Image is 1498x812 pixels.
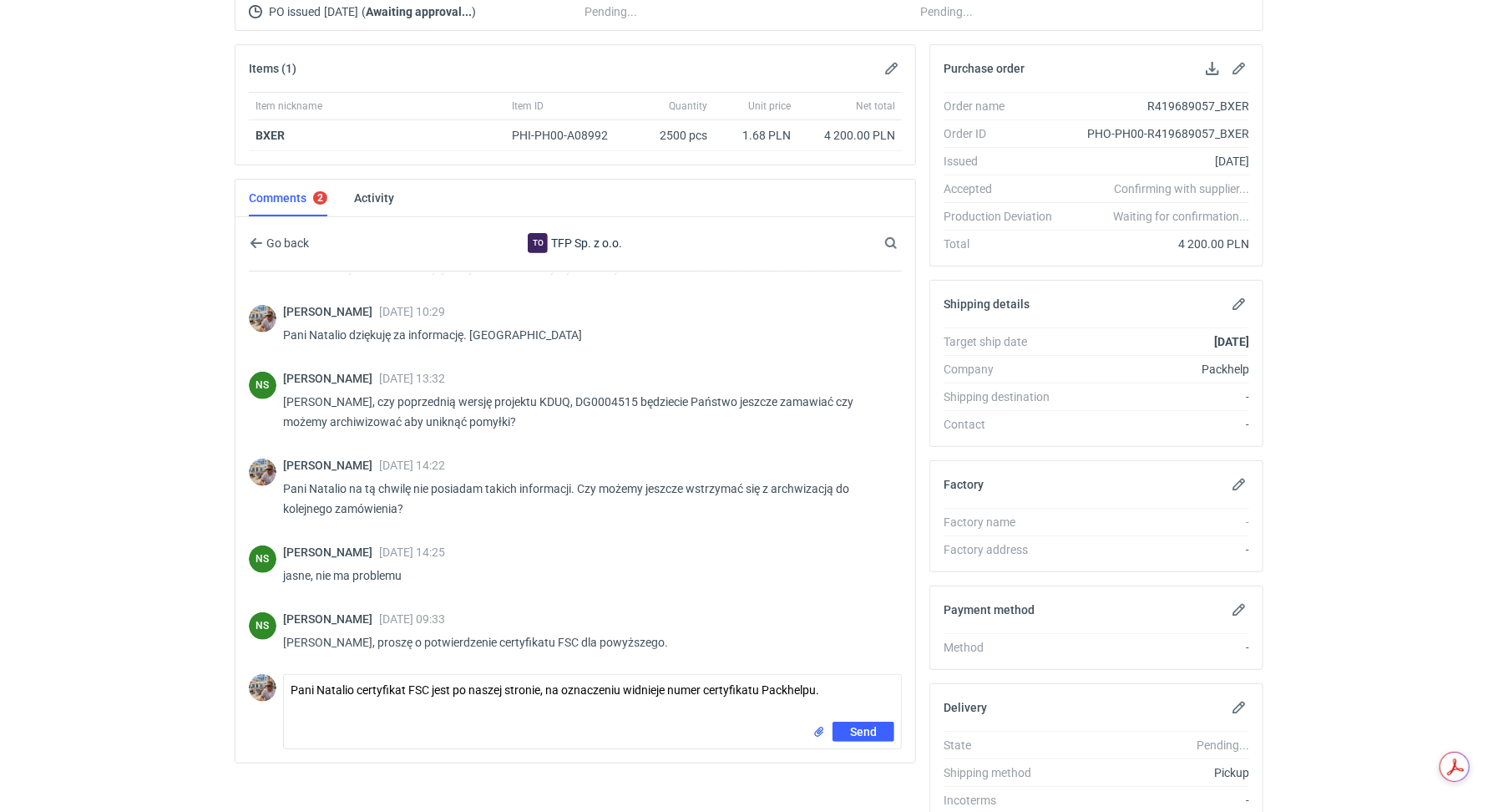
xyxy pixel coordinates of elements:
span: Item ID [512,99,544,113]
div: - [1065,388,1249,405]
h2: Factory [944,478,984,491]
div: Issued [944,153,1065,170]
div: PO issued [249,2,578,22]
span: [PERSON_NAME] [283,612,379,626]
div: Order ID [944,125,1065,142]
a: BXER [256,129,285,142]
div: Target ship date [944,333,1065,350]
span: [PERSON_NAME] [283,546,379,559]
p: [PERSON_NAME], proszę o potwierdzenie certyfikatu FSC dla powyższego. [283,632,888,652]
div: R419689057_BXER [1065,98,1249,114]
em: Waiting for confirmation... [1113,208,1249,225]
div: - [1065,792,1249,809]
span: [PERSON_NAME] [283,305,379,318]
img: Michał Palasek [249,674,276,702]
h2: Purchase order [944,62,1025,75]
span: [PERSON_NAME] [283,459,379,472]
button: Go back [249,233,310,253]
div: - [1065,514,1249,530]
textarea: Pani Natalio certyfikat FSC jest po naszej stronie, na oznaczeniu widnieje numer certyfikatu Pack... [284,675,901,722]
div: Shipping destination [944,388,1065,405]
img: Michał Palasek [249,459,276,486]
span: [DATE] 14:22 [379,459,445,472]
div: Total [944,236,1065,252]
h2: Shipping details [944,297,1030,311]
figcaption: NS [249,546,276,573]
div: TFP Sp. z o.o. [528,233,548,253]
span: [DATE] 13:32 [379,372,445,385]
div: Incoterms [944,792,1065,809]
button: Edit purchase order [1229,58,1249,79]
figcaption: NS [249,612,276,640]
button: Edit payment method [1229,600,1249,620]
h2: Payment method [944,603,1035,617]
div: Factory name [944,514,1065,530]
div: Company [944,361,1065,378]
input: Search [881,233,934,253]
div: 4 200.00 PLN [804,127,895,144]
em: Pending... [1197,738,1249,752]
div: - [1065,541,1249,558]
button: Send [833,722,894,742]
button: Edit factory details [1229,475,1249,495]
span: [DATE] 14:25 [379,546,445,559]
button: Download PO [1202,58,1222,79]
div: Factory address [944,541,1065,558]
span: ) [472,5,476,18]
div: PHI-PH00-A08992 [512,127,624,144]
span: [DATE] [324,2,358,22]
strong: [DATE] [1214,335,1249,348]
span: Net total [856,99,895,113]
h2: Delivery [944,701,987,714]
span: Pending... [585,2,637,22]
div: Natalia Stępak [249,546,276,573]
div: PHO-PH00-R419689057_BXER [1065,125,1249,142]
span: ( [362,5,366,18]
strong: Awaiting approval... [366,5,472,18]
p: jasne, nie ma problemu [283,566,888,586]
span: Unit price [748,99,791,113]
span: [DATE] 09:33 [379,612,445,626]
div: Natalia Stępak [249,372,276,399]
div: Pickup [1065,764,1249,781]
div: - [1065,639,1249,656]
div: 1.68 PLN [721,127,791,144]
div: Order name [944,98,1065,114]
img: Michał Palasek [249,305,276,332]
div: Contact [944,416,1065,433]
span: Send [850,726,877,738]
div: State [944,737,1065,754]
div: Packhelp [1065,361,1249,378]
a: Activity [354,180,394,216]
div: Method [944,639,1065,656]
span: Go back [263,237,309,249]
div: 2500 pcs [630,120,714,151]
button: Edit items [882,58,902,79]
button: Edit delivery details [1229,698,1249,718]
em: Confirming with supplier... [1114,182,1249,195]
div: 4 200.00 PLN [1065,236,1249,252]
div: - [1065,416,1249,433]
span: Quantity [669,99,707,113]
div: Shipping method [944,764,1065,781]
div: 2 [317,192,323,204]
p: [PERSON_NAME], czy poprzednią wersję projektu KDUQ, DG0004515 będziecie Państwo jeszcze zamawiać ... [283,392,888,432]
figcaption: To [528,233,548,253]
div: TFP Sp. z o.o. [438,233,712,253]
div: [DATE] [1065,153,1249,170]
h2: Items (1) [249,62,296,75]
button: Edit shipping details [1229,294,1249,314]
figcaption: NS [249,372,276,399]
p: Pani Natalio na tą chwilę nie posiadam takich informacji. Czy możemy jeszcze wstrzymać się z arch... [283,479,888,519]
p: Pani Natalio dziękuję za informację. [GEOGRAPHIC_DATA] [283,325,888,345]
div: Production Deviation [944,208,1065,225]
div: Pending... [920,2,1249,22]
span: [DATE] 10:29 [379,305,445,318]
a: Comments2 [249,180,327,216]
span: Item nickname [256,99,322,113]
div: Accepted [944,180,1065,197]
